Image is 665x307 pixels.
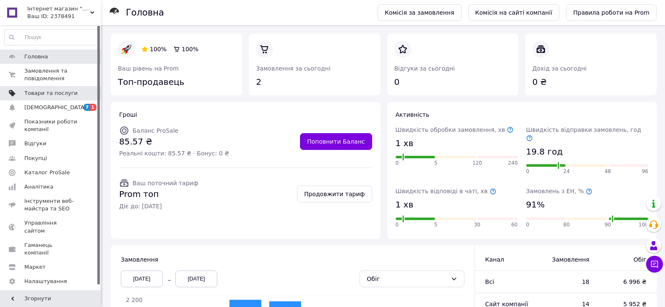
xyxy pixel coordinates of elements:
[150,46,167,52] span: 100%
[119,149,229,157] span: Реальні кошти: 85.57 ₴ · Бонус: 0 ₴
[606,278,647,286] span: 6 996 ₴
[24,263,46,271] span: Маркет
[83,104,90,111] span: 7
[468,4,560,21] a: Комісія на сайті компанії
[434,221,438,228] span: 5
[485,256,504,263] span: Канал
[605,221,611,228] span: 90
[24,197,78,213] span: Інструменти веб-майстра та SEO
[24,140,46,147] span: Відгуки
[24,219,78,234] span: Управління сайтом
[24,278,67,285] span: Налаштування
[474,221,480,228] span: 30
[24,241,78,257] span: Гаманець компанії
[396,199,414,211] span: 1 хв
[5,30,99,45] input: Пошук
[24,169,70,176] span: Каталог ProSale
[434,160,438,167] span: 5
[90,104,96,111] span: 1
[119,188,198,200] span: Prom топ
[300,133,372,150] a: Поповнити Баланс
[396,221,399,228] span: 0
[24,67,78,82] span: Замовлення та повідомлення
[182,46,198,52] span: 100%
[511,221,517,228] span: 60
[24,53,48,60] span: Головна
[396,160,399,167] span: 0
[646,256,663,273] button: Чат з покупцем
[27,5,90,13] span: Інтернет магазин "Листівки для душі"
[24,104,86,111] span: [DEMOGRAPHIC_DATA]
[297,186,372,202] a: Продовжити тариф
[546,255,589,264] span: Замовлення
[639,221,648,228] span: 100
[119,136,229,148] span: 85.57 ₴
[526,168,529,175] span: 0
[119,202,198,210] span: Діє до: [DATE]
[526,199,545,211] span: 91%
[546,278,589,286] span: 18
[566,4,657,21] a: Правила роботи на Prom
[367,274,447,283] div: Обіг
[526,146,563,158] span: 19.8 год
[526,221,529,228] span: 0
[175,270,217,287] div: [DATE]
[606,255,647,264] span: Обіг
[396,137,414,150] span: 1 хв
[24,89,78,97] span: Товари та послуги
[121,270,163,287] div: [DATE]
[396,126,514,133] span: Швидкість обробки замовлення, хв
[133,180,198,186] span: Ваш поточний тариф
[508,160,518,167] span: 240
[24,118,78,133] span: Показники роботи компанії
[24,183,53,191] span: Аналітика
[121,256,158,263] span: Замовлення
[396,188,496,194] span: Швидкість відповіді в чаті, хв
[24,155,47,162] span: Покупці
[485,278,494,285] span: Всi
[378,4,462,21] a: Комісія за замовлення
[472,160,482,167] span: 120
[27,13,101,20] div: Ваш ID: 2378491
[126,297,143,303] tspan: 2 200
[563,168,570,175] span: 24
[642,168,648,175] span: 96
[126,8,164,18] h1: Головна
[133,127,178,134] span: Баланс ProSale
[605,168,611,175] span: 48
[526,188,592,194] span: Замовлень з ЕН, %
[119,111,137,118] span: Гроші
[396,111,430,118] span: Активність
[526,126,641,142] span: Швидкість відправки замовлень, год
[563,221,570,228] span: 80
